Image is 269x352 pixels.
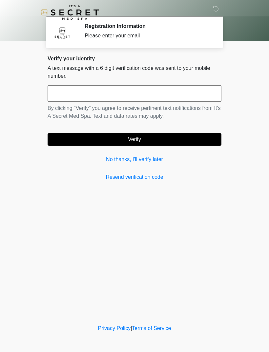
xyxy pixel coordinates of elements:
[85,23,212,29] h2: Registration Information
[52,23,72,43] img: Agent Avatar
[48,133,221,146] button: Verify
[48,104,221,120] p: By clicking "Verify" you agree to receive pertinent text notifications from It's A Secret Med Spa...
[85,32,212,40] div: Please enter your email
[41,5,99,20] img: It's A Secret Med Spa Logo
[48,155,221,163] a: No thanks, I'll verify later
[132,325,171,331] a: Terms of Service
[98,325,131,331] a: Privacy Policy
[48,64,221,80] p: A text message with a 6 digit verification code was sent to your mobile number.
[48,55,221,62] h2: Verify your identity
[48,173,221,181] a: Resend verification code
[131,325,132,331] a: |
